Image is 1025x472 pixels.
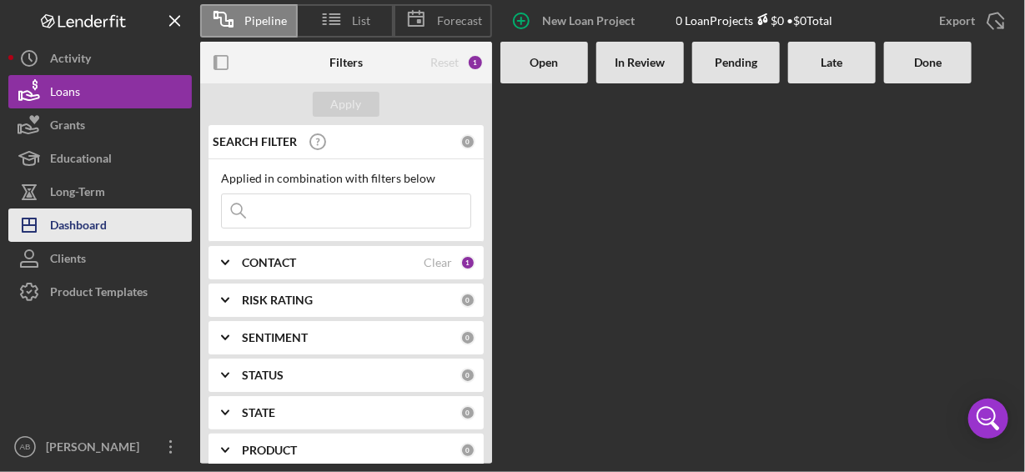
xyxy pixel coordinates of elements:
div: Applied in combination with filters below [221,172,471,185]
div: 0 Loan Projects • $0 Total [676,13,833,28]
b: SEARCH FILTER [213,135,297,148]
button: New Loan Project [500,4,651,38]
div: Reset [430,56,459,69]
b: PRODUCT [242,444,297,457]
div: Clear [424,256,452,269]
div: Grants [50,108,85,146]
button: Loans [8,75,192,108]
div: New Loan Project [542,4,635,38]
b: Done [914,56,942,69]
div: Clients [50,242,86,279]
div: 1 [460,255,475,270]
button: Apply [313,92,379,117]
div: 0 [460,368,475,383]
div: 0 [460,293,475,308]
button: Activity [8,42,192,75]
div: Educational [50,142,112,179]
span: List [353,14,371,28]
b: RISK RATING [242,294,313,307]
span: Forecast [437,14,482,28]
div: Open Intercom Messenger [968,399,1008,439]
b: CONTACT [242,256,296,269]
div: Export [939,4,975,38]
button: Grants [8,108,192,142]
div: Product Templates [50,275,148,313]
button: Educational [8,142,192,175]
div: $0 [754,13,785,28]
div: Dashboard [50,208,107,246]
div: Apply [331,92,362,117]
span: Pipeline [244,14,287,28]
div: Long-Term [50,175,105,213]
div: 1 [467,54,484,71]
b: In Review [616,56,666,69]
button: Dashboard [8,208,192,242]
div: Activity [50,42,91,79]
button: Export [922,4,1017,38]
b: Late [822,56,843,69]
button: AB[PERSON_NAME] [8,430,192,464]
b: SENTIMENT [242,331,308,344]
button: Long-Term [8,175,192,208]
text: AB [20,443,31,452]
b: Pending [715,56,757,69]
b: STATE [242,406,275,419]
div: 0 [460,330,475,345]
button: Product Templates [8,275,192,309]
div: [PERSON_NAME] [42,430,150,468]
b: Filters [329,56,363,69]
button: Clients [8,242,192,275]
div: 0 [460,405,475,420]
div: 0 [460,134,475,149]
b: STATUS [242,369,284,382]
b: Open [530,56,559,69]
div: 0 [460,443,475,458]
div: Loans [50,75,80,113]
